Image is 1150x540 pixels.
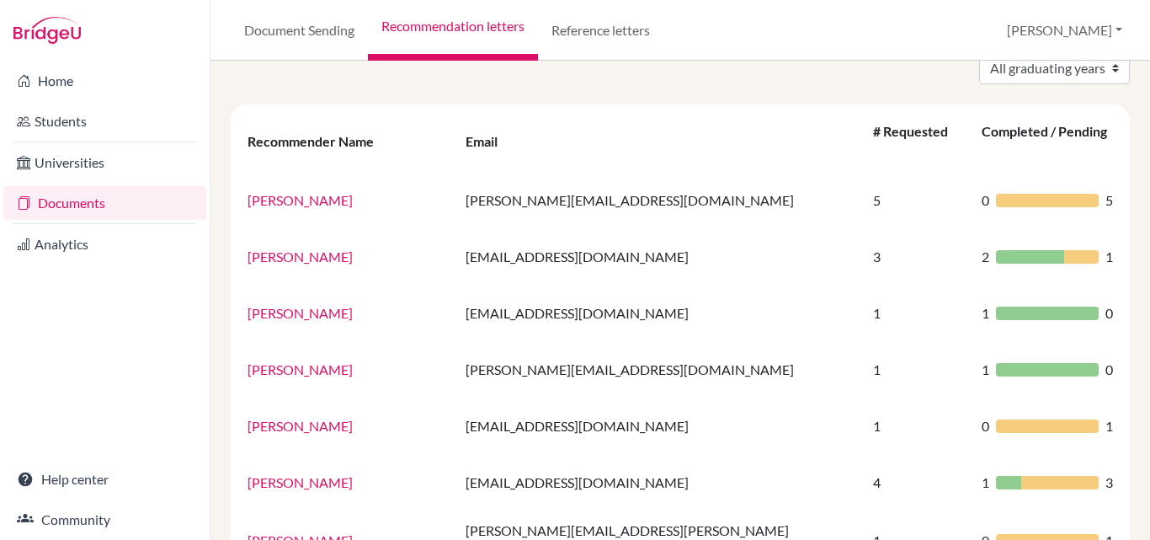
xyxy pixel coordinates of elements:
td: 3 [863,228,971,285]
td: [PERSON_NAME][EMAIL_ADDRESS][DOMAIN_NAME] [455,341,863,398]
div: # Requested [873,123,948,159]
span: 1 [982,303,989,323]
a: [PERSON_NAME] [248,361,353,377]
a: Community [3,503,206,537]
td: 1 [863,285,971,341]
div: Email [466,133,514,149]
a: Analytics [3,227,206,261]
span: 1 [1105,416,1113,436]
a: [PERSON_NAME] [248,249,353,265]
a: Students [3,104,206,138]
span: 0 [982,416,989,436]
td: [PERSON_NAME][EMAIL_ADDRESS][DOMAIN_NAME] [455,172,863,228]
a: Universities [3,146,206,179]
button: [PERSON_NAME] [999,14,1130,46]
td: 4 [863,454,971,511]
span: 3 [1105,473,1113,493]
td: 1 [863,398,971,454]
td: 1 [863,341,971,398]
span: 0 [982,190,989,211]
div: Completed / Pending [982,123,1107,159]
span: 2 [982,247,989,267]
a: [PERSON_NAME] [248,418,353,434]
td: [EMAIL_ADDRESS][DOMAIN_NAME] [455,398,863,454]
a: [PERSON_NAME] [248,192,353,208]
td: 5 [863,172,971,228]
a: Documents [3,186,206,220]
span: 1 [1105,247,1113,267]
a: Home [3,64,206,98]
span: 5 [1105,190,1113,211]
a: [PERSON_NAME] [248,474,353,490]
td: [EMAIL_ADDRESS][DOMAIN_NAME] [455,228,863,285]
span: 1 [982,360,989,380]
a: [PERSON_NAME] [248,305,353,321]
span: 0 [1105,360,1113,380]
a: Help center [3,462,206,496]
span: 1 [982,473,989,493]
td: [EMAIL_ADDRESS][DOMAIN_NAME] [455,285,863,341]
img: Bridge-U [13,17,81,44]
span: 0 [1105,303,1113,323]
div: Recommender Name [248,133,391,149]
td: [EMAIL_ADDRESS][DOMAIN_NAME] [455,454,863,511]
